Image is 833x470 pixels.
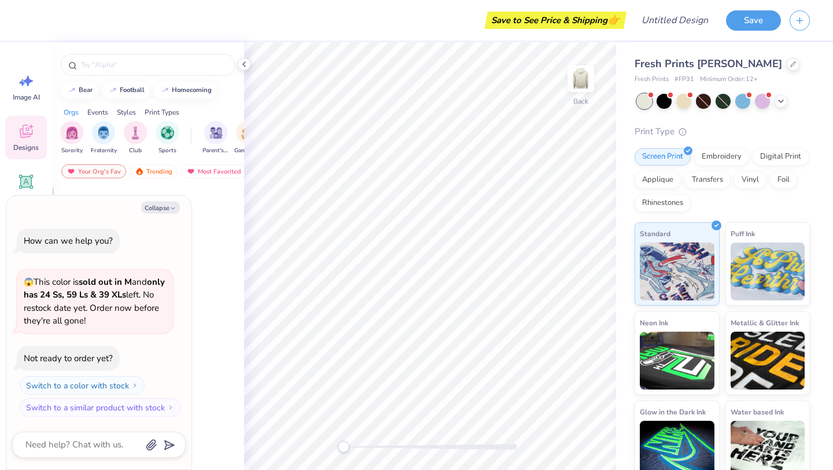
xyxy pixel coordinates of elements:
[731,227,755,240] span: Puff Ink
[65,126,79,139] img: Sorority Image
[67,87,76,94] img: trend_line.gif
[731,317,799,329] span: Metallic & Glitter Ink
[635,148,691,166] div: Screen Print
[129,126,142,139] img: Club Image
[91,121,117,155] button: filter button
[24,277,34,288] span: 😱
[635,125,810,138] div: Print Type
[202,121,229,155] button: filter button
[120,87,145,93] div: football
[734,171,766,189] div: Vinyl
[24,352,113,364] div: Not ready to order yet?
[161,126,174,139] img: Sports Image
[156,121,179,155] button: filter button
[640,317,668,329] span: Neon Ink
[241,126,255,139] img: Game Day Image
[135,167,144,175] img: trending.gif
[61,146,83,155] span: Sorority
[731,332,805,390] img: Metallic & Glitter Ink
[770,171,797,189] div: Foil
[635,194,691,212] div: Rhinestones
[569,67,592,90] img: Back
[159,146,176,155] span: Sports
[635,171,681,189] div: Applique
[80,59,228,71] input: Try "Alpha"
[753,148,809,166] div: Digital Print
[97,126,110,139] img: Fraternity Image
[731,406,784,418] span: Water based Ink
[145,107,179,117] div: Print Types
[91,146,117,155] span: Fraternity
[79,87,93,93] div: bear
[13,143,39,152] span: Designs
[674,75,694,85] span: # FP31
[79,276,132,288] strong: sold out in M
[640,332,714,390] img: Neon Ink
[124,121,147,155] button: filter button
[156,121,179,155] div: filter for Sports
[181,164,246,178] div: Most Favorited
[13,93,40,102] span: Image AI
[202,121,229,155] div: filter for Parent's Weekend
[108,87,117,94] img: trend_line.gif
[640,227,670,240] span: Standard
[20,398,180,417] button: Switch to a similar product with stock
[12,193,40,203] span: Add Text
[129,146,142,155] span: Club
[91,121,117,155] div: filter for Fraternity
[172,87,212,93] div: homecoming
[130,164,178,178] div: Trending
[338,441,349,453] div: Accessibility label
[640,243,714,300] img: Standard
[20,376,145,395] button: Switch to a color with stock
[635,57,782,71] span: Fresh Prints [PERSON_NAME]
[684,171,731,189] div: Transfers
[167,404,174,411] img: Switch to a similar product with stock
[61,82,98,99] button: bear
[117,107,136,117] div: Styles
[694,148,749,166] div: Embroidery
[726,10,781,31] button: Save
[141,201,180,214] button: Collapse
[234,121,261,155] div: filter for Game Day
[573,96,588,107] div: Back
[700,75,758,85] span: Minimum Order: 12 +
[234,121,261,155] button: filter button
[61,164,126,178] div: Your Org's Fav
[186,167,196,175] img: most_fav.gif
[640,406,706,418] span: Glow in the Dark Ink
[154,82,217,99] button: homecoming
[160,87,169,94] img: trend_line.gif
[209,126,223,139] img: Parent's Weekend Image
[67,167,76,175] img: most_fav.gif
[60,121,83,155] div: filter for Sorority
[87,107,108,117] div: Events
[731,243,805,300] img: Puff Ink
[632,9,717,32] input: Untitled Design
[124,121,147,155] div: filter for Club
[102,82,150,99] button: football
[131,382,138,389] img: Switch to a color with stock
[24,276,165,327] span: This color is and left. No restock date yet. Order now before they're all gone!
[24,235,113,247] div: How can we help you?
[488,12,624,29] div: Save to See Price & Shipping
[607,13,620,27] span: 👉
[234,146,261,155] span: Game Day
[635,75,669,85] span: Fresh Prints
[60,121,83,155] button: filter button
[64,107,79,117] div: Orgs
[202,146,229,155] span: Parent's Weekend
